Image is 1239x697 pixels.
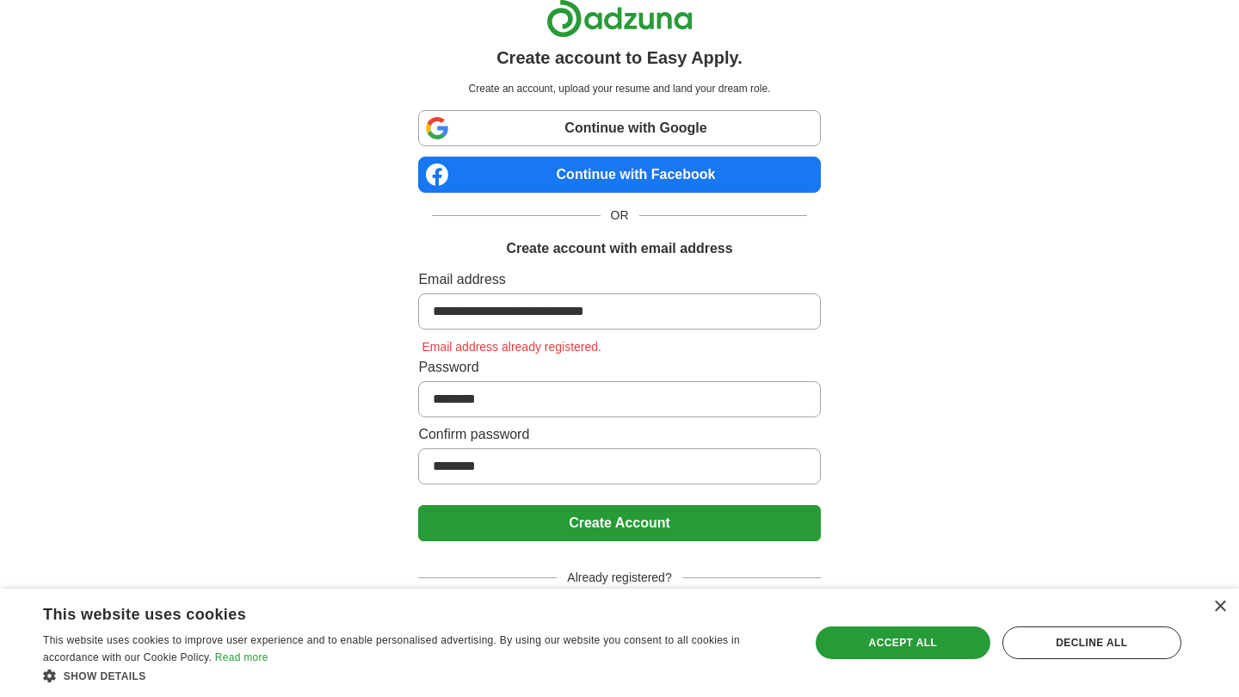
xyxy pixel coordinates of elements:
[816,626,990,659] div: Accept all
[43,599,744,625] div: This website uses cookies
[43,667,787,684] div: Show details
[1002,626,1181,659] div: Decline all
[557,569,681,587] span: Already registered?
[64,670,146,682] span: Show details
[215,651,268,663] a: Read more, opens a new window
[496,45,743,71] h1: Create account to Easy Apply.
[43,634,740,663] span: This website uses cookies to improve user experience and to enable personalised advertising. By u...
[418,505,820,541] button: Create Account
[1213,601,1226,614] div: Close
[506,238,732,259] h1: Create account with email address
[601,207,639,225] span: OR
[422,81,817,96] p: Create an account, upload your resume and land your dream role.
[418,110,820,146] a: Continue with Google
[418,424,820,445] label: Confirm password
[418,357,820,378] label: Password
[418,157,820,193] a: Continue with Facebook
[418,340,605,354] span: Email address already registered.
[418,269,820,290] label: Email address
